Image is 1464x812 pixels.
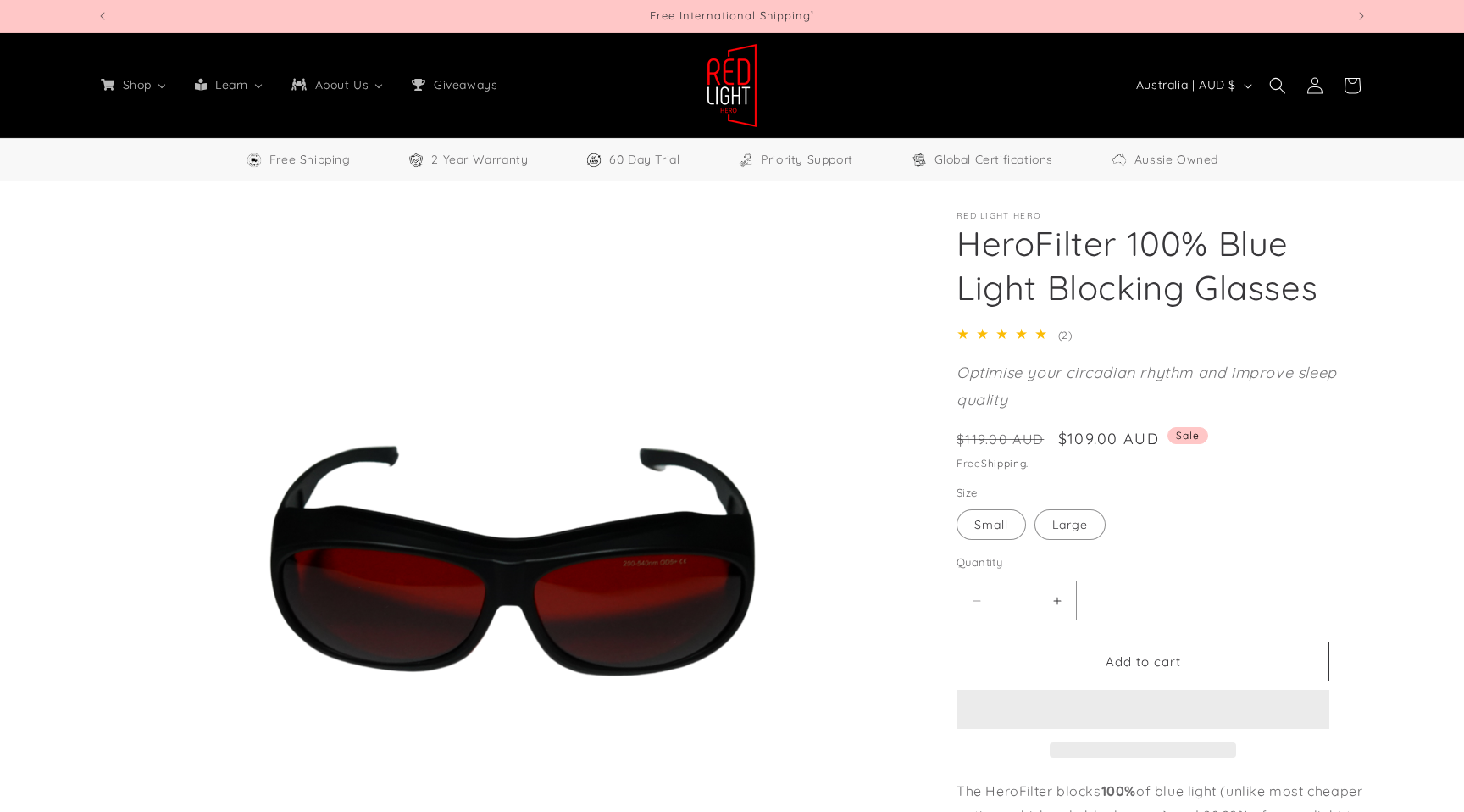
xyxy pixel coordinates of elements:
a: Shop [86,67,180,103]
span: Aussie Owned [1134,149,1218,170]
span: Giveaways [430,77,499,92]
strong: 100% [1101,782,1136,799]
a: 2 Year Warranty [408,149,528,170]
img: Aussie Owned Icon [1111,152,1128,169]
span: Learn [212,77,250,92]
span: Free International Shipping¹ [650,8,814,22]
a: Shipping [981,457,1027,470]
a: Priority Support [737,149,853,170]
img: Red Light Hero [707,43,757,128]
h1: HeroFilter 100% Blue Light Blocking Glasses [957,221,1367,309]
span: $109.00 AUD [1058,427,1159,450]
span: Global Certifications [934,149,1054,170]
img: Certifications Icon [911,152,928,169]
span: 60 Day Trial [609,149,679,170]
span: About Us [312,77,371,92]
span: Shop [119,77,153,92]
button: Add to cart [957,642,1329,681]
img: Warranty Icon [408,152,424,169]
a: Free Worldwide Shipping [246,149,351,170]
summary: Search [1259,67,1296,104]
span: Free Shipping [269,149,351,170]
div: 5.0 out of 5.0 stars [957,322,1054,347]
a: Giveaways [397,67,509,103]
span: Sale [1167,427,1208,444]
span: (2) [1058,329,1073,342]
a: Learn [180,67,277,103]
a: Aussie Owned [1111,149,1218,170]
span: 2 Year Warranty [431,149,528,170]
label: Small [957,509,1026,540]
img: Trial Icon [585,152,602,169]
img: Support Icon [737,152,754,169]
label: Large [1034,509,1106,540]
a: Global Certifications [911,149,1054,170]
a: Red Light Hero [701,36,764,134]
em: Optimise your circadian rhythm and improve sleep quality [957,363,1337,409]
span: Priority Support [761,149,853,170]
p: Red Light Hero [957,211,1367,221]
s: $119.00 AUD [957,429,1044,449]
a: About Us [277,67,397,103]
a: 60 Day Trial [585,149,679,170]
span: Australia | AUD $ [1136,76,1236,94]
legend: Size [957,485,979,502]
img: Free Shipping Icon [246,152,263,169]
button: Australia | AUD $ [1126,70,1259,102]
div: Free . [957,455,1367,472]
label: Quantity [957,554,1329,571]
